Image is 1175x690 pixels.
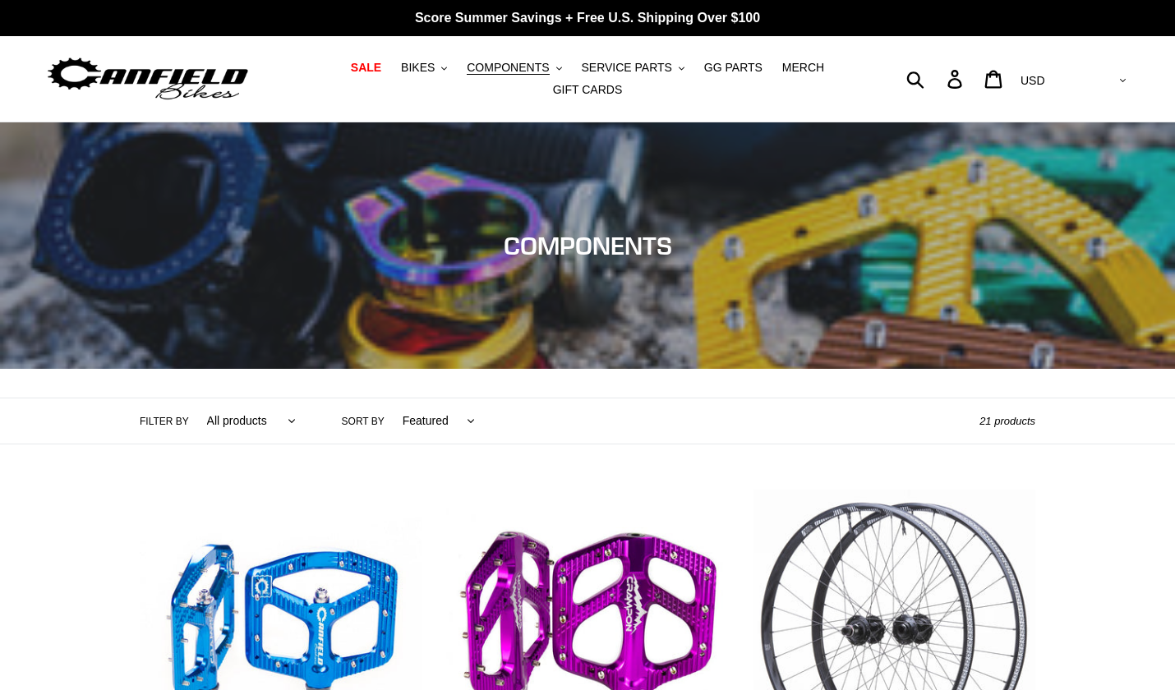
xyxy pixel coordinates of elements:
span: 21 products [979,415,1035,427]
a: GG PARTS [696,57,771,79]
span: COMPONENTS [467,61,549,75]
button: SERVICE PARTS [573,57,692,79]
span: GG PARTS [704,61,763,75]
button: BIKES [393,57,455,79]
span: SERVICE PARTS [581,61,671,75]
a: SALE [343,57,389,79]
span: BIKES [401,61,435,75]
span: GIFT CARDS [553,83,623,97]
span: SALE [351,61,381,75]
img: Canfield Bikes [45,53,251,105]
button: COMPONENTS [458,57,569,79]
label: Sort by [342,414,385,429]
a: MERCH [774,57,832,79]
a: GIFT CARDS [545,79,631,101]
input: Search [915,61,957,97]
label: Filter by [140,414,189,429]
span: MERCH [782,61,824,75]
span: COMPONENTS [504,231,672,260]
